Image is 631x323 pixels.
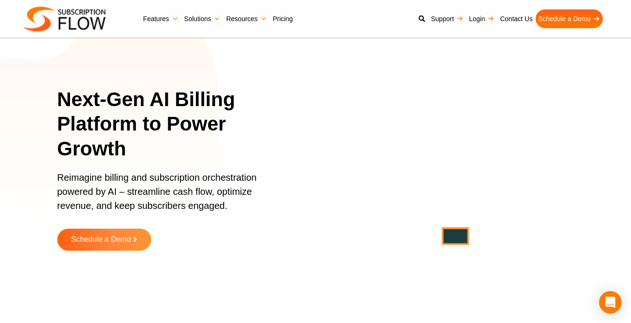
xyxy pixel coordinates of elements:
a: Resources [223,9,270,28]
span: Schedule a Demo [71,236,131,244]
a: Features [140,9,181,28]
a: Schedule a Demo [57,229,151,251]
a: Solutions [181,9,224,28]
a: Schedule a Demo [536,9,603,28]
a: Login [466,9,497,28]
a: Pricing [270,9,296,28]
p: Reimagine billing and subscription orchestration powered by AI – streamline cash flow, optimize r... [57,170,280,222]
img: Subscriptionflow [23,7,106,31]
div: Open Intercom Messenger [599,291,622,314]
a: Contact Us [497,9,535,28]
a: Support [428,9,466,28]
h1: Next-Gen AI Billing Platform to Power Growth [57,87,291,161]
